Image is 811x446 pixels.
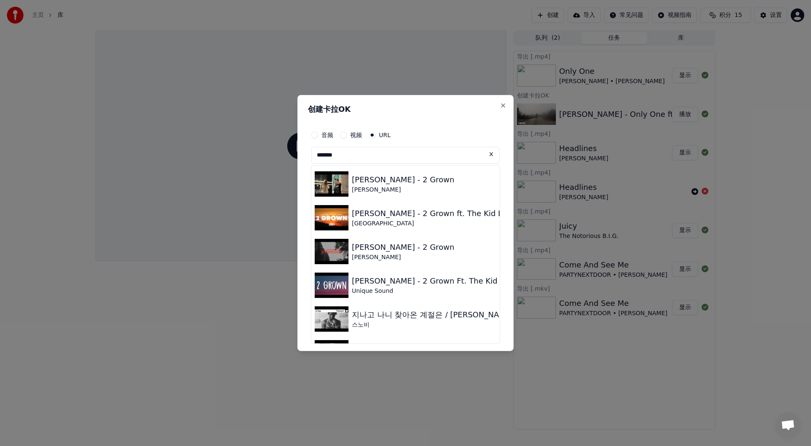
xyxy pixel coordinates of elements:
[315,340,348,365] img: lil tjay - 2 grown﹝slowed + reverb﹞
[379,132,391,138] label: URL
[352,208,517,219] div: [PERSON_NAME] - 2 Grown ft. The Kid Laroi
[352,321,552,329] div: 스노비
[352,343,491,354] div: lil tjay - 2 grown﹝slowed + reverb﹞
[352,253,454,262] div: [PERSON_NAME]
[352,186,454,194] div: [PERSON_NAME]
[352,241,454,253] div: [PERSON_NAME] - 2 Grown
[315,171,348,197] img: Lil Tjay - 2 Grown
[352,275,519,287] div: [PERSON_NAME] - 2 Grown Ft. The Kid Laroi
[352,309,552,321] div: 지나고 나니 찾아온 계절은 / [PERSON_NAME] - 2 Grown
[352,219,517,228] div: [GEOGRAPHIC_DATA]
[315,205,348,230] img: Lil Tjay - 2 Grown ft. The Kid Laroi
[315,239,348,264] img: Lil Tjay - 2 Grown
[315,306,348,332] img: 지나고 나니 찾아온 계절은 / Lil Tjay - 2 Grown
[352,174,454,186] div: [PERSON_NAME] - 2 Grown
[308,105,503,113] h2: 创建卡拉OK
[315,273,348,298] img: Lil Tjay - 2 Grown Ft. The Kid Laroi
[352,287,519,295] div: Unique Sound
[350,132,362,138] label: 视频
[321,132,333,138] label: 音频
